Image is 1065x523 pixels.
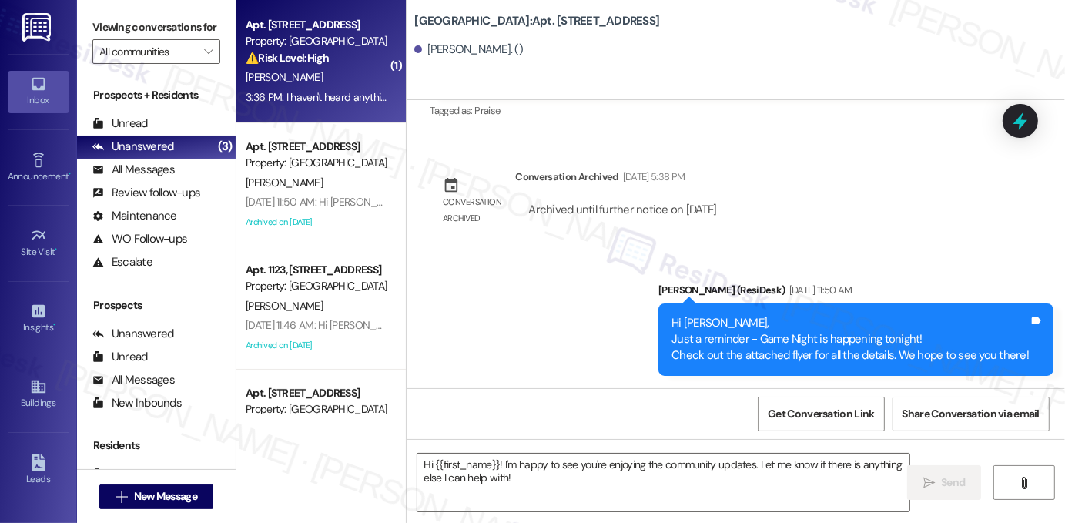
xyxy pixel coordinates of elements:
[92,162,175,178] div: All Messages
[77,438,236,454] div: Residents
[417,454,909,511] textarea: Hi {{first_name}}! I'm happy to see you're enjoying the community updates. Let me know if there i...
[246,155,388,171] div: Property: [GEOGRAPHIC_DATA]
[92,372,175,388] div: All Messages
[8,374,69,415] a: Buildings
[246,70,323,84] span: [PERSON_NAME]
[903,406,1040,422] span: Share Conversation via email
[246,17,388,33] div: Apt. [STREET_ADDRESS]
[246,195,970,209] div: [DATE] 11:50 AM: Hi [PERSON_NAME], Just a reminder - Game Night is happening tonight! Check out t...
[77,87,236,103] div: Prospects + Residents
[92,139,174,155] div: Unanswered
[99,484,213,509] button: New Message
[246,33,388,49] div: Property: [GEOGRAPHIC_DATA]
[443,194,503,227] div: Conversation archived
[527,202,718,218] div: Archived until further notice on [DATE]
[246,176,323,189] span: [PERSON_NAME]
[92,254,152,270] div: Escalate
[246,299,323,313] span: [PERSON_NAME]
[92,185,200,201] div: Review follow-ups
[414,42,523,58] div: [PERSON_NAME]. ()
[246,262,388,278] div: Apt. 1123, [STREET_ADDRESS]
[92,349,148,365] div: Unread
[92,466,148,482] div: Unread
[53,320,55,330] span: •
[758,397,884,431] button: Get Conversation Link
[8,450,69,491] a: Leads
[214,135,236,159] div: (3)
[246,401,388,417] div: Property: [GEOGRAPHIC_DATA]
[204,45,213,58] i: 
[246,139,388,155] div: Apt. [STREET_ADDRESS]
[671,315,1029,364] div: Hi [PERSON_NAME], Just a reminder - Game Night is happening tonight! Check out the attached flyer...
[1018,477,1030,489] i: 
[92,395,182,411] div: New Inbounds
[941,474,965,491] span: Send
[785,282,852,298] div: [DATE] 11:50 AM
[69,169,71,179] span: •
[515,169,618,185] div: Conversation Archived
[246,318,970,332] div: [DATE] 11:46 AM: Hi [PERSON_NAME], Just a reminder - Game Night is happening tonight! Check out t...
[414,13,659,29] b: [GEOGRAPHIC_DATA]: Apt. [STREET_ADDRESS]
[246,278,388,294] div: Property: [GEOGRAPHIC_DATA]
[658,282,1053,303] div: [PERSON_NAME] (ResiDesk)
[92,208,177,224] div: Maintenance
[474,104,500,117] span: Praise
[246,90,819,104] div: 3:36 PM: I haven't heard anything from the team yet, but I have flagged it to them. I'll be sure ...
[923,477,935,489] i: 
[134,488,197,505] span: New Message
[244,336,390,355] div: Archived on [DATE]
[92,231,187,247] div: WO Follow-ups
[246,385,388,401] div: Apt. [STREET_ADDRESS]
[907,465,982,500] button: Send
[430,99,999,122] div: Tagged as:
[8,223,69,264] a: Site Visit •
[893,397,1050,431] button: Share Conversation via email
[116,491,127,503] i: 
[244,213,390,232] div: Archived on [DATE]
[246,51,329,65] strong: ⚠️ Risk Level: High
[55,244,58,255] span: •
[619,169,685,185] div: [DATE] 5:38 PM
[22,13,54,42] img: ResiDesk Logo
[8,71,69,112] a: Inbox
[92,15,220,39] label: Viewing conversations for
[99,39,196,64] input: All communities
[8,298,69,340] a: Insights •
[768,406,874,422] span: Get Conversation Link
[92,116,148,132] div: Unread
[77,297,236,313] div: Prospects
[92,326,174,342] div: Unanswered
